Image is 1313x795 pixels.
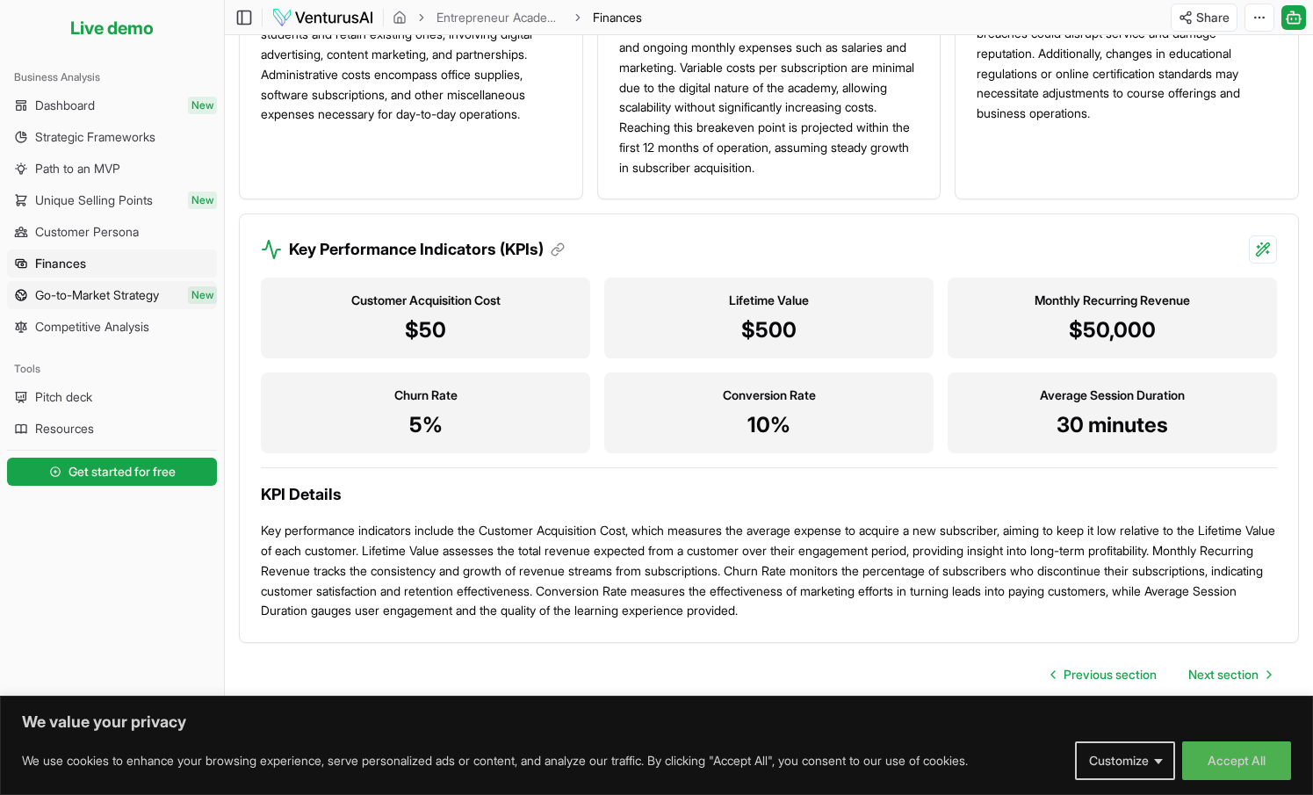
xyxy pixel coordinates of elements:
[7,218,217,246] a: Customer Persona
[7,155,217,183] a: Path to an MVP
[618,387,920,404] h3: Conversion Rate
[188,97,217,114] span: New
[7,355,217,383] div: Tools
[393,9,642,26] nav: breadcrumb
[275,387,576,404] h3: Churn Rate
[188,286,217,304] span: New
[618,292,920,309] h3: Lifetime Value
[7,313,217,341] a: Competitive Analysis
[271,7,374,28] img: logo
[7,186,217,214] a: Unique Selling PointsNew
[35,192,153,209] span: Unique Selling Points
[618,411,920,439] p: 10%
[962,316,1263,344] p: $50,000
[275,411,576,439] p: 5%
[289,237,565,262] h3: Key Performance Indicators (KPIs)
[962,292,1263,309] h3: Monthly Recurring Revenue
[35,97,95,114] span: Dashboard
[7,458,217,486] button: Get started for free
[7,415,217,443] a: Resources
[1075,741,1175,780] button: Customize
[261,482,1277,507] h3: KPI Details
[35,223,139,241] span: Customer Persona
[593,9,642,26] span: Finances
[1188,666,1259,683] span: Next section
[69,463,176,481] span: Get started for free
[7,383,217,411] a: Pitch deck
[35,318,149,336] span: Competitive Analysis
[22,750,968,771] p: We use cookies to enhance your browsing experience, serve personalized ads or content, and analyz...
[593,10,642,25] span: Finances
[275,292,576,309] h3: Customer Acquisition Cost
[7,281,217,309] a: Go-to-Market StrategyNew
[436,9,563,26] a: Entrepreneur Academy
[1182,741,1291,780] button: Accept All
[962,387,1263,404] h3: Average Session Duration
[1064,666,1157,683] span: Previous section
[7,91,217,119] a: DashboardNew
[1037,657,1171,692] a: Go to previous page
[1037,657,1285,692] nav: pagination
[22,712,1291,733] p: We value your privacy
[35,128,155,146] span: Strategic Frameworks
[275,316,576,344] p: $50
[35,420,94,437] span: Resources
[1171,4,1237,32] button: Share
[35,388,92,406] span: Pitch deck
[7,123,217,151] a: Strategic Frameworks
[35,160,120,177] span: Path to an MVP
[962,411,1263,439] p: 30 minutes
[261,521,1277,621] p: Key performance indicators include the Customer Acquisition Cost, which measures the average expe...
[7,249,217,278] a: Finances
[188,192,217,209] span: New
[7,63,217,91] div: Business Analysis
[1174,657,1285,692] a: Go to next page
[618,316,920,344] p: $500
[35,255,86,272] span: Finances
[7,454,217,489] a: Get started for free
[1196,9,1230,26] span: Share
[35,286,159,304] span: Go-to-Market Strategy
